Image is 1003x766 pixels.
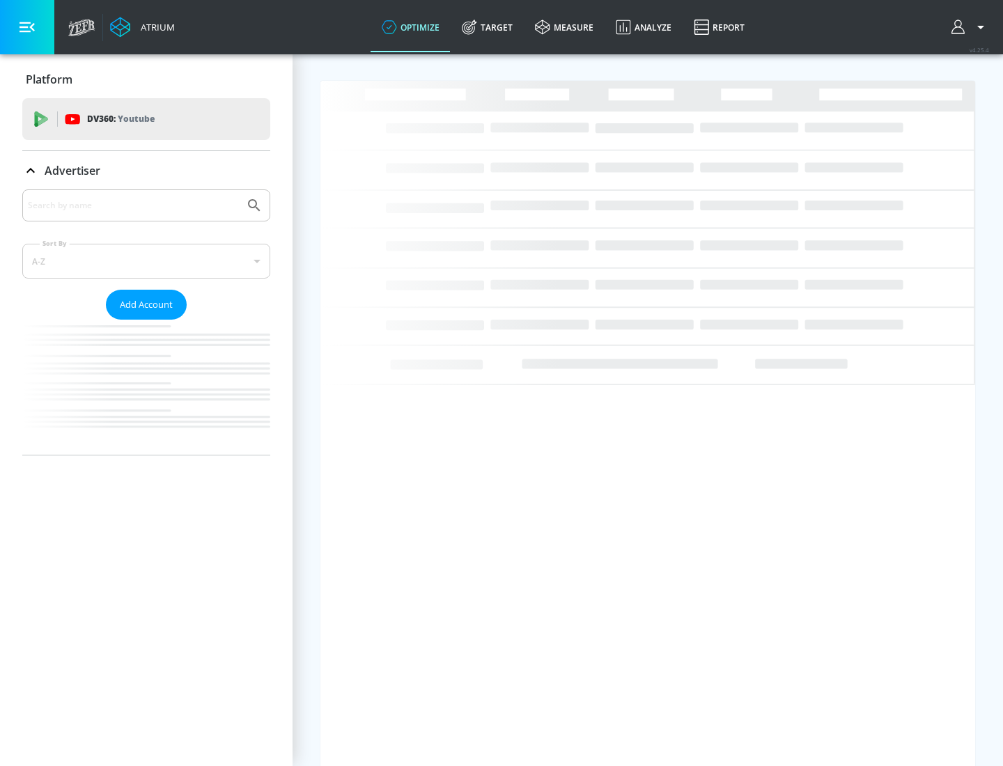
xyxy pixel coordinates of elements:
[970,46,989,54] span: v 4.25.4
[135,21,175,33] div: Atrium
[22,151,270,190] div: Advertiser
[22,320,270,455] nav: list of Advertiser
[118,111,155,126] p: Youtube
[120,297,173,313] span: Add Account
[45,163,100,178] p: Advertiser
[40,239,70,248] label: Sort By
[22,189,270,455] div: Advertiser
[26,72,72,87] p: Platform
[605,2,683,52] a: Analyze
[683,2,756,52] a: Report
[451,2,524,52] a: Target
[28,196,239,214] input: Search by name
[524,2,605,52] a: measure
[106,290,187,320] button: Add Account
[110,17,175,38] a: Atrium
[22,98,270,140] div: DV360: Youtube
[22,244,270,279] div: A-Z
[87,111,155,127] p: DV360:
[371,2,451,52] a: optimize
[22,60,270,99] div: Platform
